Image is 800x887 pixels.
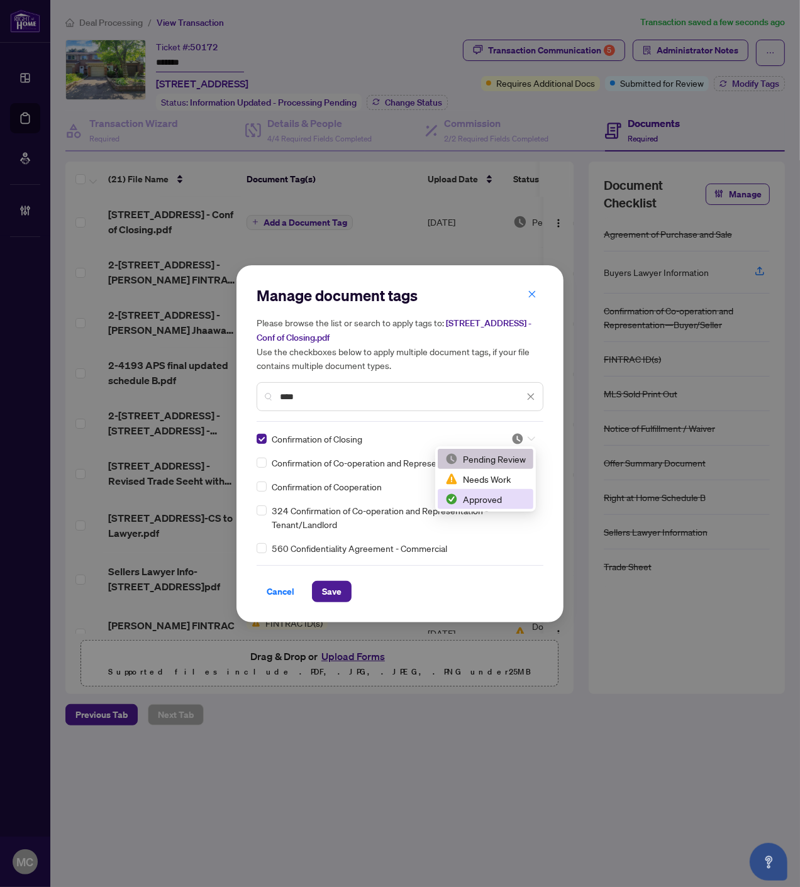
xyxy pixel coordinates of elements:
img: status [445,493,458,505]
img: status [511,432,524,445]
div: Pending Review [438,449,533,469]
span: close [528,290,536,299]
span: Confirmation of Co-operation and Representation—Buyer/Seller [272,456,521,470]
div: Pending Review [445,452,526,466]
button: Cancel [257,581,304,602]
button: Save [312,581,352,602]
div: Approved [438,489,533,509]
button: Open asap [750,843,787,881]
div: Approved [445,492,526,506]
span: Confirmation of Cooperation [272,480,382,493]
span: [STREET_ADDRESS] - Conf of Closing.pdf [257,317,531,343]
span: Pending Review [511,432,535,445]
span: close [526,392,535,401]
img: status [445,473,458,485]
span: 560 Confidentiality Agreement - Commercial [272,541,447,555]
img: status [445,453,458,465]
h5: Please browse the list or search to apply tags to: Use the checkboxes below to apply multiple doc... [257,316,543,372]
span: 324 Confirmation of Co-operation and Representation - Tenant/Landlord [272,504,536,531]
h2: Manage document tags [257,285,543,306]
div: Needs Work [445,472,526,486]
span: Save [322,581,342,602]
div: Needs Work [438,469,533,489]
span: Cancel [267,581,294,602]
span: Confirmation of Closing [272,432,362,446]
